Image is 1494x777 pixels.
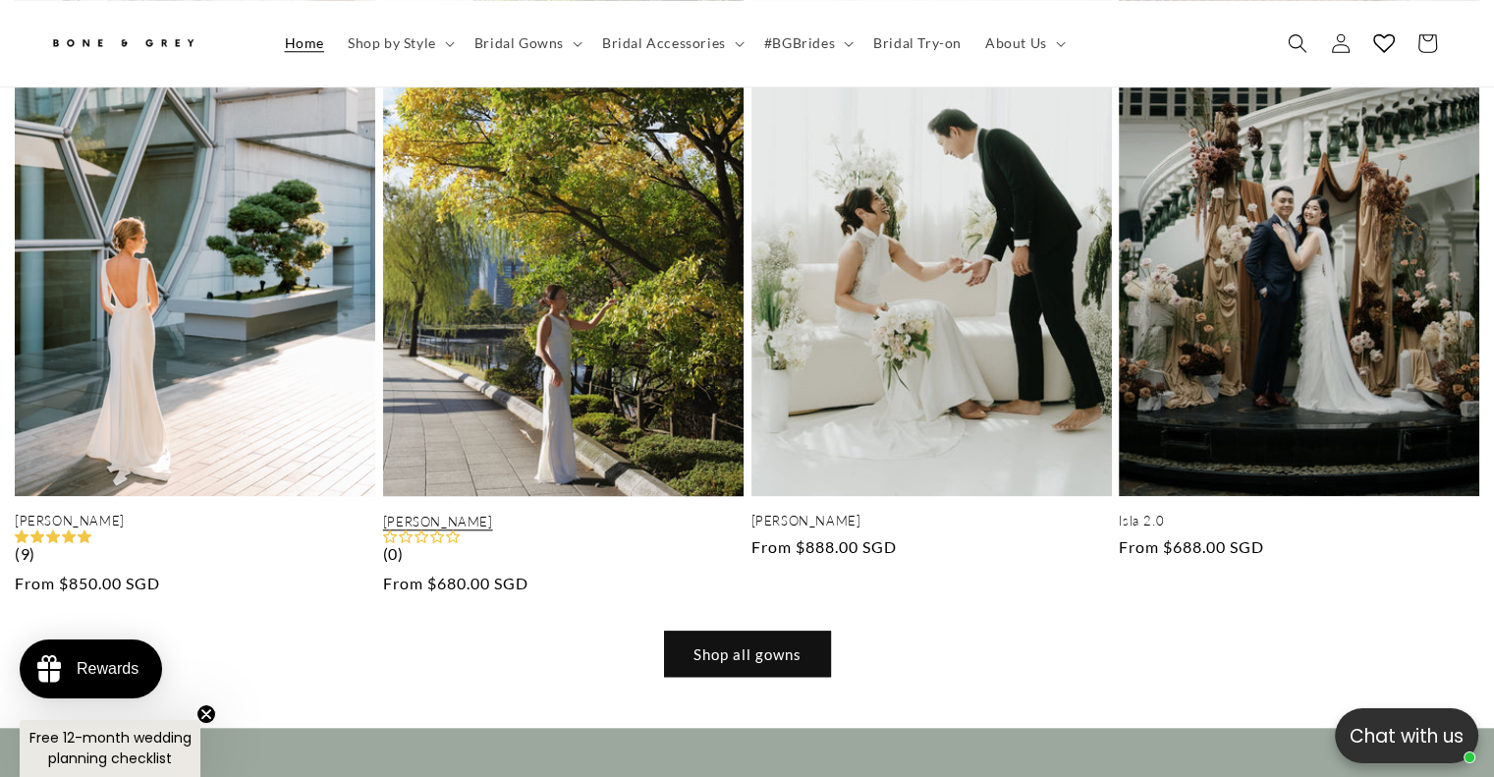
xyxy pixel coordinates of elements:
[752,23,861,64] summary: #BGBrides
[20,720,200,777] div: Free 12-month wedding planning checklistClose teaser
[15,513,375,529] a: [PERSON_NAME]
[42,20,253,67] a: Bone and Grey Bridal
[664,631,831,677] a: Shop all gowns
[196,704,216,724] button: Close teaser
[348,34,436,52] span: Shop by Style
[463,23,590,64] summary: Bridal Gowns
[602,34,726,52] span: Bridal Accessories
[985,34,1047,52] span: About Us
[285,34,324,52] span: Home
[383,514,744,530] a: [PERSON_NAME]
[273,23,336,64] a: Home
[1335,708,1478,763] button: Open chatbox
[1335,722,1478,750] p: Chat with us
[77,660,138,678] div: Rewards
[973,23,1074,64] summary: About Us
[49,28,196,60] img: Bone and Grey Bridal
[751,513,1112,529] a: [PERSON_NAME]
[1119,513,1479,529] a: Isla 2.0
[336,23,463,64] summary: Shop by Style
[590,23,752,64] summary: Bridal Accessories
[861,23,973,64] a: Bridal Try-on
[29,728,192,768] span: Free 12-month wedding planning checklist
[764,34,835,52] span: #BGBrides
[1276,22,1319,65] summary: Search
[474,34,564,52] span: Bridal Gowns
[873,34,962,52] span: Bridal Try-on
